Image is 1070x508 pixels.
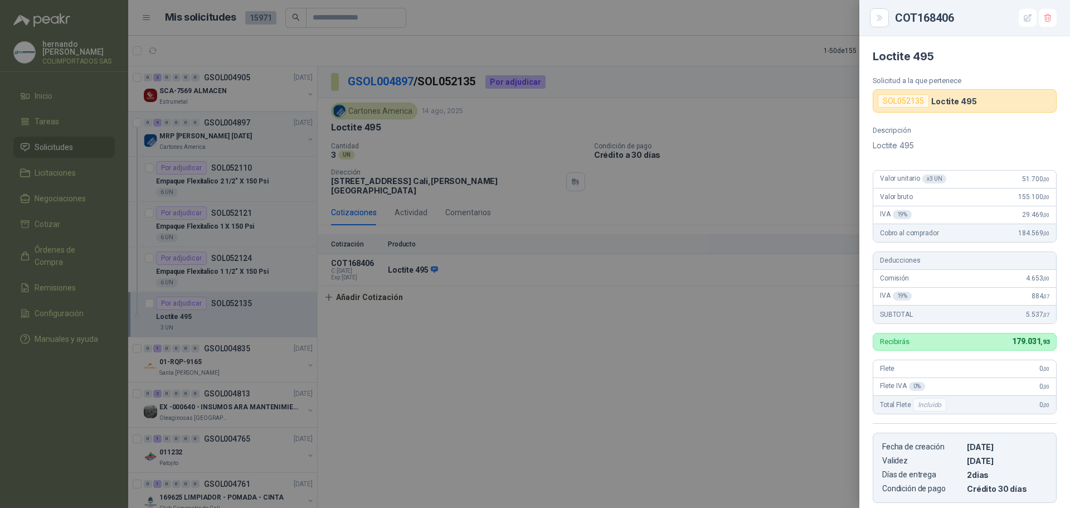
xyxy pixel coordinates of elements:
[880,292,912,301] span: IVA
[1039,401,1049,409] span: 0
[880,274,909,282] span: Comisión
[1026,311,1049,318] span: 5.537
[1012,337,1049,346] span: 179.031
[1032,292,1049,300] span: 884
[882,456,962,466] p: Validez
[880,311,913,318] span: SUBTOTAL
[913,398,946,412] div: Incluido
[1043,230,1049,236] span: ,00
[873,139,1057,152] p: Loctite 495
[1043,194,1049,200] span: ,00
[873,126,1057,134] p: Descripción
[1043,402,1049,408] span: ,00
[967,456,1047,466] p: [DATE]
[1043,212,1049,218] span: ,00
[878,94,929,108] div: SOL052135
[882,484,962,494] p: Condición de pago
[1043,176,1049,182] span: ,00
[922,175,946,183] div: x 3 UN
[1018,229,1049,237] span: 184.569
[893,210,912,219] div: 19 %
[880,365,894,372] span: Flete
[967,470,1047,480] p: 2 dias
[880,229,938,237] span: Cobro al comprador
[873,76,1057,85] p: Solicitud a la que pertenece
[1043,293,1049,299] span: ,07
[882,470,962,480] p: Días de entrega
[1026,274,1049,282] span: 4.653
[1022,211,1049,219] span: 29.469
[873,11,886,25] button: Close
[880,210,912,219] span: IVA
[1043,275,1049,282] span: ,00
[1043,384,1049,390] span: ,00
[1039,383,1049,390] span: 0
[967,442,1047,452] p: [DATE]
[880,193,912,201] span: Valor bruto
[1022,175,1049,183] span: 51.700
[895,9,1057,27] div: COT168406
[873,50,1057,63] h4: Loctite 495
[880,338,909,345] p: Recibirás
[880,382,925,391] span: Flete IVA
[1043,312,1049,318] span: ,07
[909,382,925,391] div: 0 %
[880,257,920,264] span: Deducciones
[931,96,976,106] p: Loctite 495
[1039,365,1049,372] span: 0
[880,175,946,183] span: Valor unitario
[1018,193,1049,201] span: 155.100
[967,484,1047,494] p: Crédito 30 días
[882,442,962,452] p: Fecha de creación
[1040,338,1049,346] span: ,93
[880,398,949,412] span: Total Flete
[1043,366,1049,372] span: ,00
[893,292,912,301] div: 19 %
